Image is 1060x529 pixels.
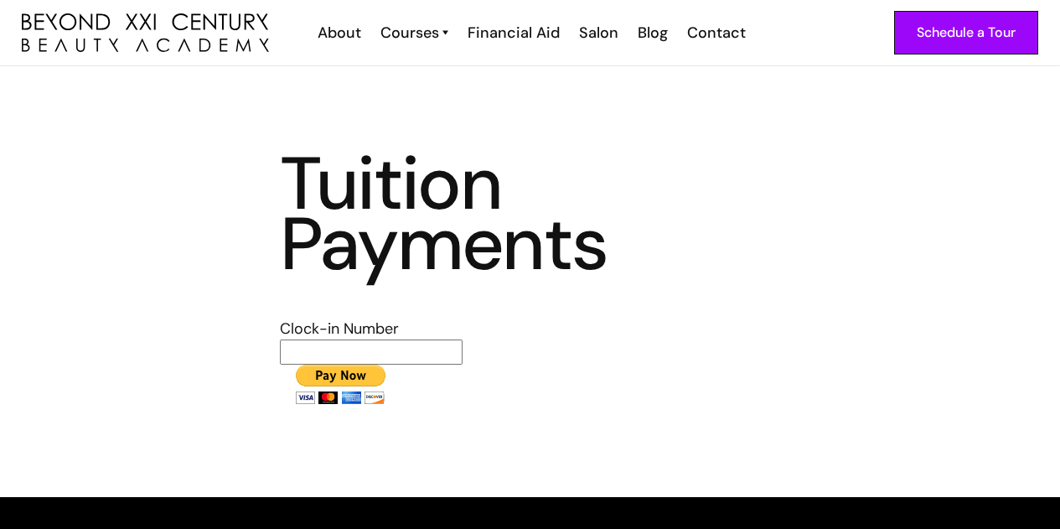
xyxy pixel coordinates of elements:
td: Clock-in Number [280,318,463,340]
h3: Tuition Payments [280,153,781,274]
div: Courses [380,22,439,44]
div: Schedule a Tour [917,22,1016,44]
a: Contact [676,22,754,44]
a: home [22,13,269,53]
div: Salon [579,22,618,44]
a: Blog [627,22,676,44]
div: Contact [687,22,746,44]
a: About [307,22,370,44]
div: Blog [638,22,668,44]
a: Financial Aid [457,22,568,44]
a: Schedule a Tour [894,11,1038,54]
a: Courses [380,22,448,44]
input: PayPal - The safer, easier way to pay online! [280,365,401,404]
div: Financial Aid [468,22,560,44]
a: Salon [568,22,627,44]
img: beyond 21st century beauty academy logo [22,13,269,53]
div: About [318,22,361,44]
